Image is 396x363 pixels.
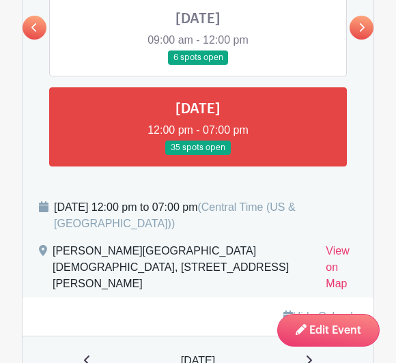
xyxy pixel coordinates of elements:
[54,199,357,232] div: [DATE] 12:00 pm to 07:00 pm
[54,201,296,229] span: (Central Time (US & [GEOGRAPHIC_DATA]))
[283,310,363,322] a: Hide Calendar
[53,243,315,297] div: [PERSON_NAME][GEOGRAPHIC_DATA][DEMOGRAPHIC_DATA], [STREET_ADDRESS][PERSON_NAME]
[309,325,361,336] span: Edit Event
[326,243,357,297] a: View on Map
[277,314,380,347] a: Edit Event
